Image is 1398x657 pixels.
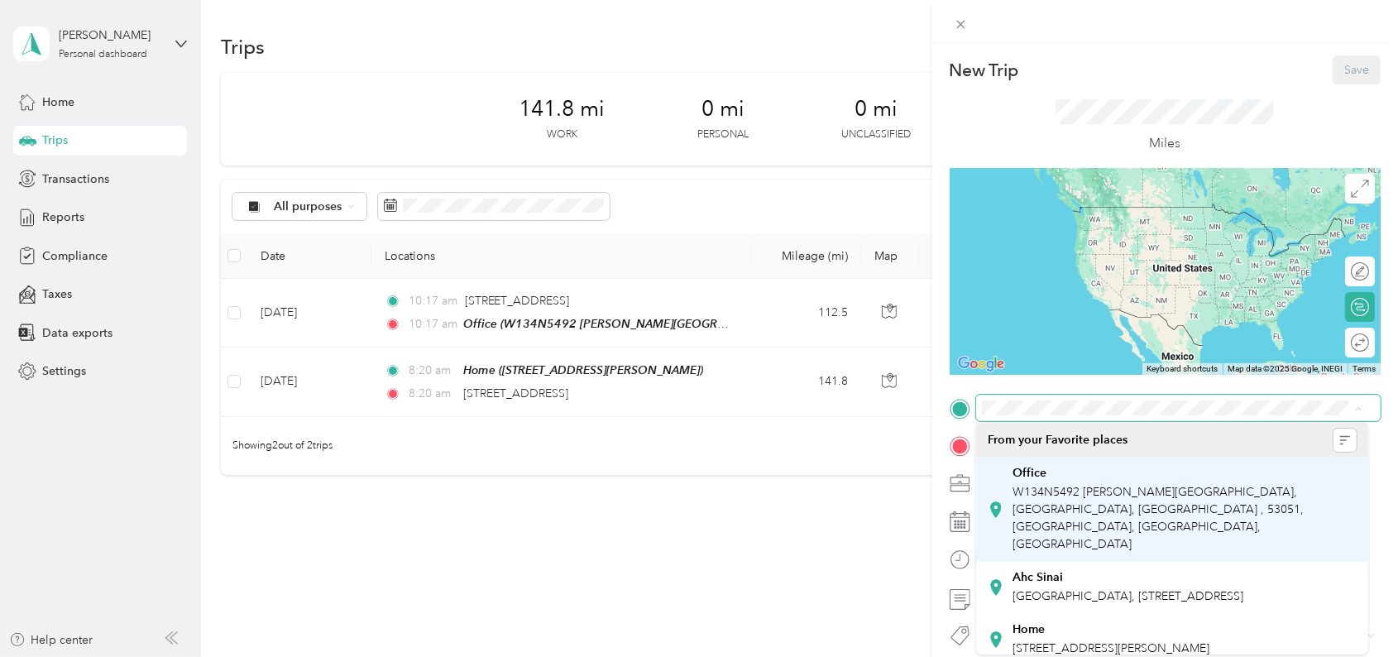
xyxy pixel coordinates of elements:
[1013,570,1063,585] strong: Ahc Sinai
[1013,641,1209,655] span: [STREET_ADDRESS][PERSON_NAME]
[1013,466,1046,481] strong: Office
[1147,363,1218,375] button: Keyboard shortcuts
[988,433,1127,448] span: From your Favorite places
[1305,564,1398,657] iframe: Everlance-gr Chat Button Frame
[954,353,1008,375] a: Open this area in Google Maps (opens a new window)
[1228,364,1343,373] span: Map data ©2025 Google, INEGI
[1013,589,1243,603] span: [GEOGRAPHIC_DATA], [STREET_ADDRESS]
[954,353,1008,375] img: Google
[950,59,1019,82] p: New Trip
[1013,485,1304,551] span: W134N5492 [PERSON_NAME][GEOGRAPHIC_DATA], [GEOGRAPHIC_DATA], [GEOGRAPHIC_DATA] , 53051, [GEOGRAPH...
[1353,364,1376,373] a: Terms (opens in new tab)
[1013,622,1045,637] strong: Home
[1149,133,1180,154] p: Miles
